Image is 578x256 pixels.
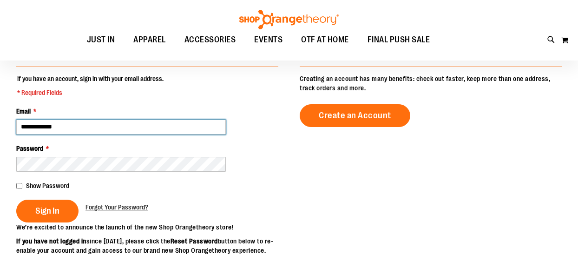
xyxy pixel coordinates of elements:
[133,29,166,50] span: APPAREL
[301,29,349,50] span: OTF AT HOME
[78,29,125,51] a: JUST IN
[319,110,391,121] span: Create an Account
[184,29,236,50] span: ACCESSORIES
[16,145,43,152] span: Password
[16,237,86,245] strong: If you have not logged in
[26,182,69,189] span: Show Password
[85,202,148,212] a: Forgot Your Password?
[254,29,282,50] span: EVENTS
[17,88,164,97] span: * Required Fields
[16,236,289,255] p: since [DATE], please click the button below to re-enable your account and gain access to our bran...
[87,29,115,50] span: JUST IN
[238,10,340,29] img: Shop Orangetheory
[358,29,440,51] a: FINAL PUSH SALE
[85,203,148,211] span: Forgot Your Password?
[300,104,410,127] a: Create an Account
[292,29,358,51] a: OTF AT HOME
[16,200,79,222] button: Sign In
[171,237,218,245] strong: Reset Password
[16,108,31,115] span: Email
[300,74,562,93] p: Creating an account has many benefits: check out faster, keep more than one address, track orders...
[368,29,430,50] span: FINAL PUSH SALE
[16,74,164,97] legend: If you have an account, sign in with your email address.
[16,222,289,232] p: We’re excited to announce the launch of the new Shop Orangetheory store!
[124,29,175,51] a: APPAREL
[245,29,292,51] a: EVENTS
[35,206,59,216] span: Sign In
[175,29,245,51] a: ACCESSORIES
